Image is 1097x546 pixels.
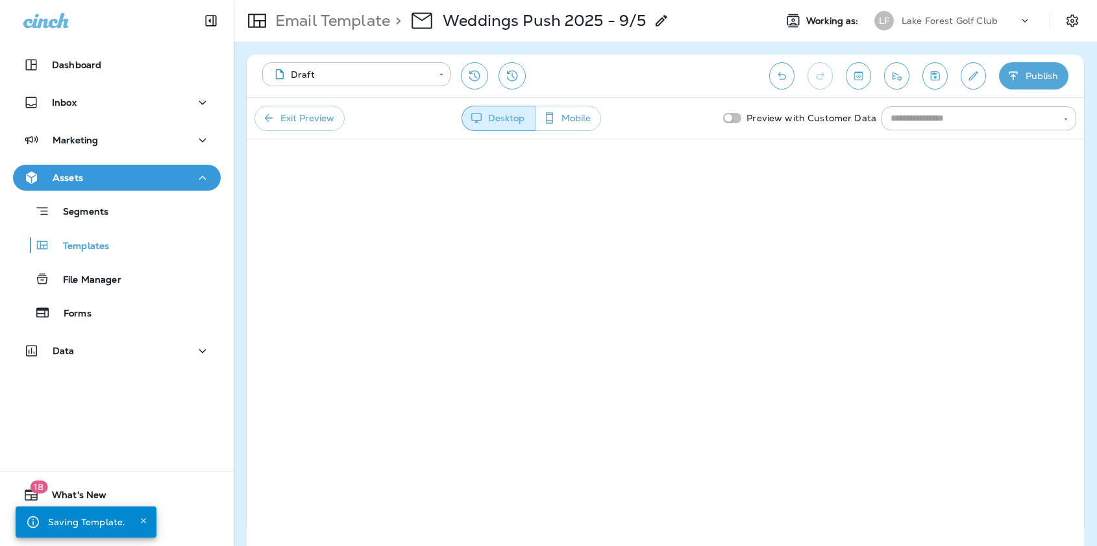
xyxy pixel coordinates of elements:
[13,197,221,225] button: Segments
[50,241,109,253] p: Templates
[13,231,221,259] button: Templates
[52,60,101,70] p: Dashboard
[270,11,390,30] p: Email Template
[50,206,108,219] p: Segments
[1061,9,1084,32] button: Settings
[39,490,106,505] span: What's New
[884,62,909,89] button: Send test email
[13,338,221,364] button: Data
[13,513,221,539] button: Support
[806,16,861,27] span: Working as:
[535,106,601,131] button: Mobile
[13,265,221,292] button: File Manager
[13,299,221,326] button: Forms
[874,11,894,30] div: LF
[30,481,47,493] span: 18
[443,11,646,30] p: Weddings Push 2025 - 9/5
[48,510,125,534] div: Saving Template.
[922,62,948,89] button: Save
[13,165,221,191] button: Assets
[13,127,221,153] button: Marketing
[13,89,221,115] button: Inbox
[53,172,83,183] p: Assets
[999,62,1068,89] button: Publish
[53,346,75,356] p: Data
[51,308,92,320] p: Forms
[13,52,221,78] button: Dashboard
[1060,113,1072,125] button: Open
[52,97,77,108] p: Inbox
[53,135,98,145] p: Marketing
[390,11,401,30] p: >
[50,274,121,287] p: File Manager
[499,62,526,89] button: View Changelog
[193,8,229,34] button: Collapse Sidebar
[13,482,221,508] button: 18What's New
[902,16,998,26] p: Lake Forest Golf Club
[462,106,536,131] button: Desktop
[461,62,488,89] button: Restore from previous version
[769,62,795,89] button: Undo
[254,106,345,131] button: Exit Preview
[846,62,871,89] button: Toggle preview
[136,513,151,528] button: Close
[741,108,881,128] p: Preview with Customer Data
[271,68,430,81] div: Draft
[961,62,986,89] button: Edit details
